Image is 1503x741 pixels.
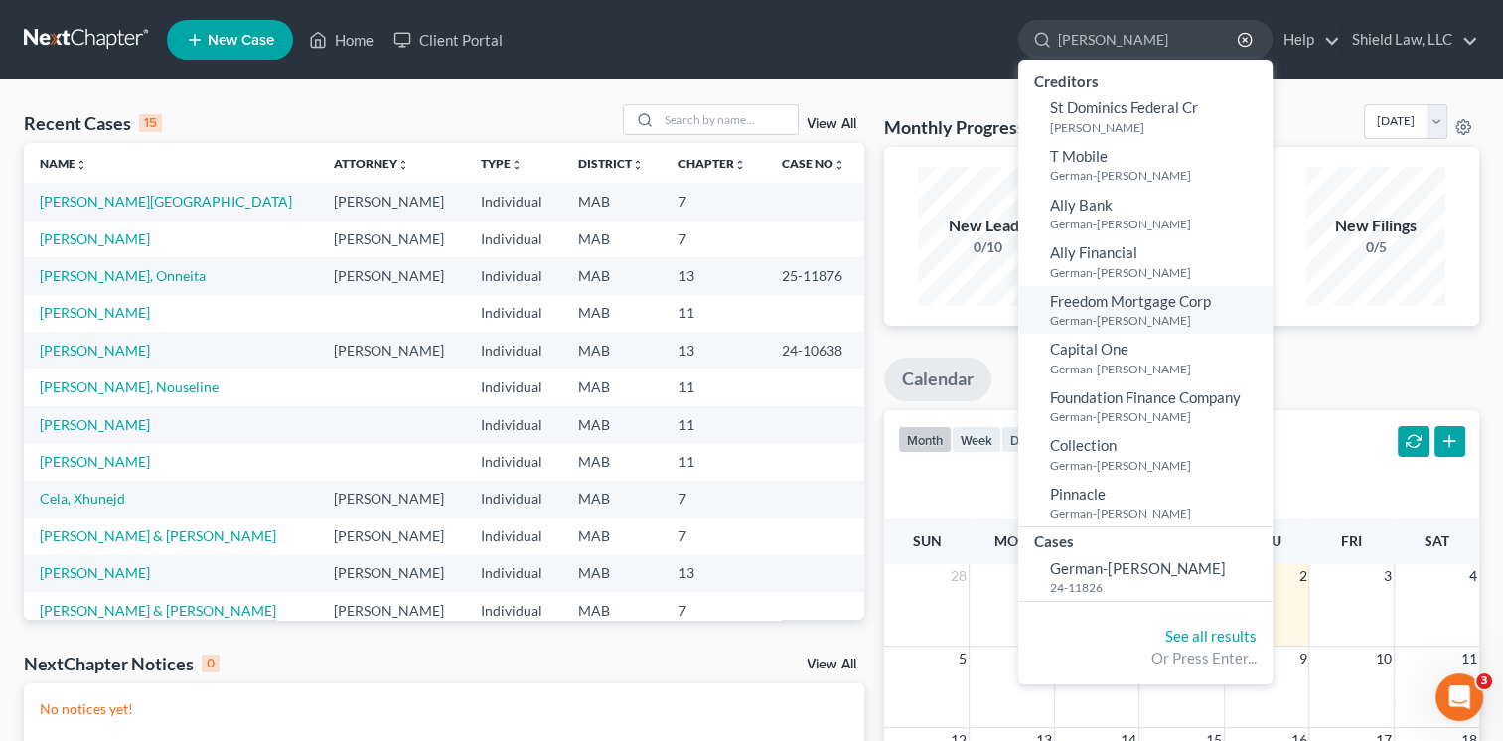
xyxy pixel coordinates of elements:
td: 24-10638 [766,332,864,369]
small: 24-11826 [1050,579,1268,596]
td: MAB [562,518,664,554]
div: Or Press Enter... [1034,648,1257,668]
div: Recent Cases [24,111,162,135]
td: Individual [465,369,561,405]
iframe: Intercom live chat [1435,673,1483,721]
a: PinnacleGerman-[PERSON_NAME] [1018,479,1273,527]
a: View All [807,658,856,671]
a: Foundation Finance CompanyGerman-[PERSON_NAME] [1018,382,1273,431]
td: Individual [465,406,561,443]
a: [PERSON_NAME] & [PERSON_NAME] [40,602,276,619]
a: Freedom Mortgage CorpGerman-[PERSON_NAME] [1018,286,1273,335]
a: Capital OneGerman-[PERSON_NAME] [1018,334,1273,382]
a: [PERSON_NAME] [40,342,150,359]
span: German-[PERSON_NAME] [1050,559,1226,577]
a: Shield Law, LLC [1342,22,1478,58]
td: [PERSON_NAME] [318,592,465,629]
span: 11 [1459,647,1479,670]
a: [PERSON_NAME] [40,564,150,581]
div: 0 [202,655,220,672]
a: T MobileGerman-[PERSON_NAME] [1018,141,1273,190]
a: [PERSON_NAME] & [PERSON_NAME] [40,527,276,544]
td: MAB [562,369,664,405]
a: Help [1274,22,1340,58]
td: Individual [465,518,561,554]
td: Individual [465,295,561,332]
a: Attorneyunfold_more [334,156,409,171]
td: MAB [562,332,664,369]
small: German-[PERSON_NAME] [1050,457,1268,474]
a: [PERSON_NAME] [40,304,150,321]
i: unfold_more [734,159,746,171]
td: 13 [663,332,766,369]
td: [PERSON_NAME] [318,518,465,554]
td: MAB [562,257,664,294]
div: 0/5 [1306,237,1445,257]
span: 4 [1467,564,1479,588]
small: [PERSON_NAME] [1050,119,1268,136]
td: Individual [465,443,561,480]
a: [PERSON_NAME], Nouseline [40,378,219,395]
span: Mon [994,532,1029,549]
a: CollectionGerman-[PERSON_NAME] [1018,430,1273,479]
td: 13 [663,257,766,294]
div: 15 [139,114,162,132]
div: Cases [1018,527,1273,552]
a: German-[PERSON_NAME]24-11826 [1018,553,1273,602]
td: [PERSON_NAME] [318,332,465,369]
a: Typeunfold_more [481,156,523,171]
small: German-[PERSON_NAME] [1050,312,1268,329]
td: Individual [465,183,561,220]
a: Nameunfold_more [40,156,87,171]
a: Client Portal [383,22,513,58]
button: week [952,426,1001,453]
td: Individual [465,481,561,518]
span: Fri [1341,532,1362,549]
span: 10 [1374,647,1394,670]
td: [PERSON_NAME] [318,555,465,592]
td: 7 [663,518,766,554]
td: 13 [663,555,766,592]
i: unfold_more [75,159,87,171]
a: [PERSON_NAME] [40,230,150,247]
span: Pinnacle [1050,485,1106,503]
span: Sun [913,532,942,549]
td: Individual [465,221,561,257]
a: [PERSON_NAME] [40,453,150,470]
td: MAB [562,221,664,257]
small: German-[PERSON_NAME] [1050,505,1268,521]
div: NextChapter Notices [24,652,220,675]
i: unfold_more [511,159,523,171]
a: Districtunfold_more [578,156,644,171]
td: Individual [465,555,561,592]
td: [PERSON_NAME] [318,221,465,257]
a: Tasks [1000,358,1079,401]
span: Sat [1425,532,1449,549]
td: 11 [663,369,766,405]
div: New Filings [1306,215,1445,237]
small: German-[PERSON_NAME] [1050,216,1268,232]
td: 11 [663,295,766,332]
span: Foundation Finance Company [1050,388,1241,406]
td: MAB [562,481,664,518]
span: Ally Financial [1050,243,1137,261]
span: New Case [208,33,274,48]
i: unfold_more [833,159,845,171]
td: Individual [465,592,561,629]
td: [PERSON_NAME] [318,257,465,294]
td: MAB [562,406,664,443]
a: Calendar [884,358,991,401]
td: MAB [562,183,664,220]
td: Individual [465,332,561,369]
span: 2 [1296,564,1308,588]
td: 7 [663,481,766,518]
span: Ally Bank [1050,196,1113,214]
td: [PERSON_NAME] [318,183,465,220]
a: [PERSON_NAME], Onneita [40,267,206,284]
p: No notices yet! [40,699,848,719]
div: Creditors [1018,68,1273,92]
a: St Dominics Federal Cr[PERSON_NAME] [1018,92,1273,141]
i: unfold_more [397,159,409,171]
a: Ally BankGerman-[PERSON_NAME] [1018,190,1273,238]
td: 11 [663,443,766,480]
